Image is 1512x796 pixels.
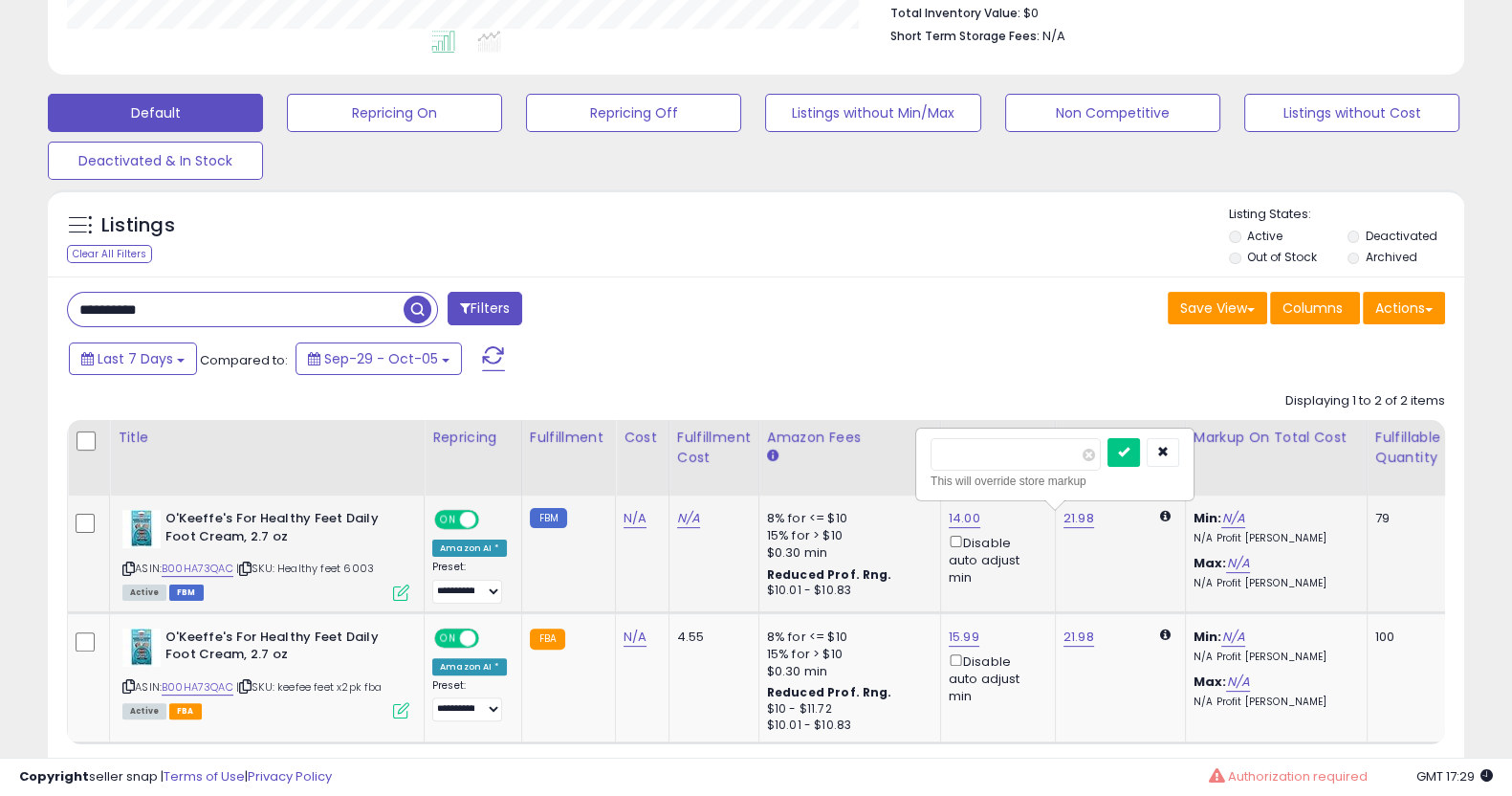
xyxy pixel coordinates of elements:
div: $10 - $11.72 [767,701,926,718]
h5: Listings [101,212,175,239]
div: $0.30 min [767,544,926,562]
b: O'Keeffe's For Healthy Feet Daily Foot Cream, 2.7 oz [165,629,398,669]
div: Disable auto adjust min [949,651,1041,705]
span: All listings currently available for purchase on Amazon [122,703,166,719]
th: The percentage added to the cost of goods (COGS) that forms the calculator for Min & Max prices. [1185,420,1367,496]
div: Repricing [432,428,514,448]
div: seller snap | | [19,768,332,786]
a: 14.00 [949,509,980,528]
a: Terms of Use [164,767,245,785]
div: This will override store markup [931,472,1179,491]
div: Amazon AI * [432,540,507,557]
div: Amazon Fees [767,428,932,448]
button: Save View [1168,292,1267,324]
span: ON [436,512,460,528]
a: N/A [1226,673,1249,692]
div: 4.55 [677,629,744,646]
span: Authorization required [1228,767,1368,785]
small: Amazon Fees. [767,448,778,465]
a: N/A [624,509,646,528]
div: Displaying 1 to 2 of 2 items [1285,392,1445,410]
button: Repricing On [287,94,502,132]
span: All listings currently available for purchase on Amazon [122,585,166,601]
div: Fulfillable Quantity [1375,428,1441,468]
p: N/A Profit [PERSON_NAME] [1194,696,1352,709]
button: Actions [1363,292,1445,324]
button: Repricing Off [526,94,741,132]
img: 41vw9vQI0BL._SL40_.jpg [122,510,161,548]
button: Listings without Cost [1244,94,1459,132]
div: Clear All Filters [67,245,152,263]
div: Amazon AI * [432,658,507,675]
span: | SKU: Healthy feet 6003 [236,561,374,576]
button: Listings without Min/Max [765,94,980,132]
p: Listing States: [1229,206,1464,224]
b: Reduced Prof. Rng. [767,684,892,700]
b: Min: [1194,509,1222,527]
span: Columns [1282,298,1343,318]
a: 21.98 [1063,509,1094,528]
label: Out of Stock [1247,249,1317,265]
span: OFF [476,630,507,646]
p: N/A Profit [PERSON_NAME] [1194,577,1352,590]
div: Preset: [432,679,507,721]
div: 8% for <= $10 [767,510,926,527]
b: Min: [1194,628,1222,646]
span: OFF [476,512,507,528]
label: Active [1247,228,1282,244]
span: Last 7 Days [98,349,173,368]
a: B00HA73QAC [162,679,233,696]
div: $0.30 min [767,663,926,680]
a: 15.99 [949,628,979,647]
button: Filters [448,292,522,325]
b: Short Term Storage Fees: [890,28,1040,44]
div: $10.01 - $10.83 [767,583,926,599]
span: ON [436,630,460,646]
span: FBM [169,585,204,601]
small: FBM [530,508,567,528]
a: 21.98 [1063,628,1094,647]
div: Title [118,428,416,448]
a: N/A [677,509,700,528]
a: B00HA73QAC [162,561,233,577]
div: Preset: [432,561,507,603]
b: Max: [1194,673,1227,691]
span: Compared to: [200,351,288,369]
div: 15% for > $10 [767,527,926,544]
div: ASIN: [122,510,409,599]
div: Markup on Total Cost [1194,428,1359,448]
button: Sep-29 - Oct-05 [296,343,462,375]
button: Deactivated & In Stock [48,142,263,180]
label: Deactivated [1365,228,1436,244]
div: 8% for <= $10 [767,629,926,646]
button: Default [48,94,263,132]
div: Fulfillment [530,428,607,448]
img: 41vw9vQI0BL._SL40_.jpg [122,629,161,667]
button: Last 7 Days [69,343,197,375]
b: O'Keeffe's For Healthy Feet Daily Foot Cream, 2.7 oz [165,510,398,550]
span: Sep-29 - Oct-05 [324,349,438,368]
small: FBA [530,629,565,650]
p: N/A Profit [PERSON_NAME] [1194,651,1352,664]
p: N/A Profit [PERSON_NAME] [1194,532,1352,545]
div: $10.01 - $10.83 [767,718,926,734]
a: Privacy Policy [248,767,332,785]
a: N/A [1221,509,1244,528]
div: 15% for > $10 [767,646,926,663]
div: 100 [1375,629,1435,646]
span: | SKU: keefee feet x2pk fba [236,679,383,695]
label: Archived [1365,249,1416,265]
div: Disable auto adjust min [949,532,1041,586]
b: Reduced Prof. Rng. [767,566,892,583]
span: FBA [169,703,202,719]
button: Non Competitive [1005,94,1220,132]
div: Fulfillment Cost [677,428,751,468]
span: 2025-10-13 17:29 GMT [1416,767,1493,785]
strong: Copyright [19,767,89,785]
span: N/A [1042,27,1065,45]
a: N/A [624,628,646,647]
button: Columns [1270,292,1360,324]
a: N/A [1226,554,1249,573]
a: N/A [1221,628,1244,647]
b: Max: [1194,554,1227,572]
